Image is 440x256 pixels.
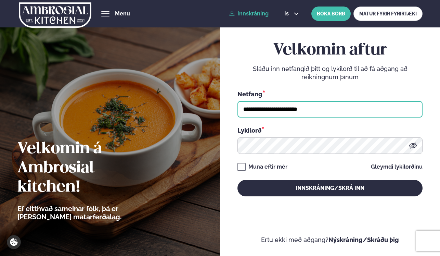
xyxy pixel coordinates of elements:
a: Nýskráning/Skráðu þig [328,236,399,243]
img: logo [19,1,92,29]
button: BÓKA BORÐ [311,7,351,21]
h2: Velkomin aftur [237,41,423,60]
button: is [279,11,305,16]
a: Innskráning [229,11,269,17]
span: is [284,11,291,16]
div: Lykilorð [237,126,423,135]
h2: Velkomin á Ambrosial kitchen! [17,139,159,197]
button: Innskráning/Skrá inn [237,180,423,196]
button: hamburger [101,10,109,18]
a: Gleymdi lykilorðinu [371,164,423,170]
div: Netfang [237,89,423,98]
p: Sláðu inn netfangið þitt og lykilorð til að fá aðgang að reikningnum þínum [237,65,423,81]
a: MATUR FYRIR FYRIRTÆKI [353,7,423,21]
a: Cookie settings [7,235,21,249]
p: Ef eitthvað sameinar fólk, þá er [PERSON_NAME] matarferðalag. [17,205,159,221]
p: Ertu ekki með aðgang? [237,236,423,244]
